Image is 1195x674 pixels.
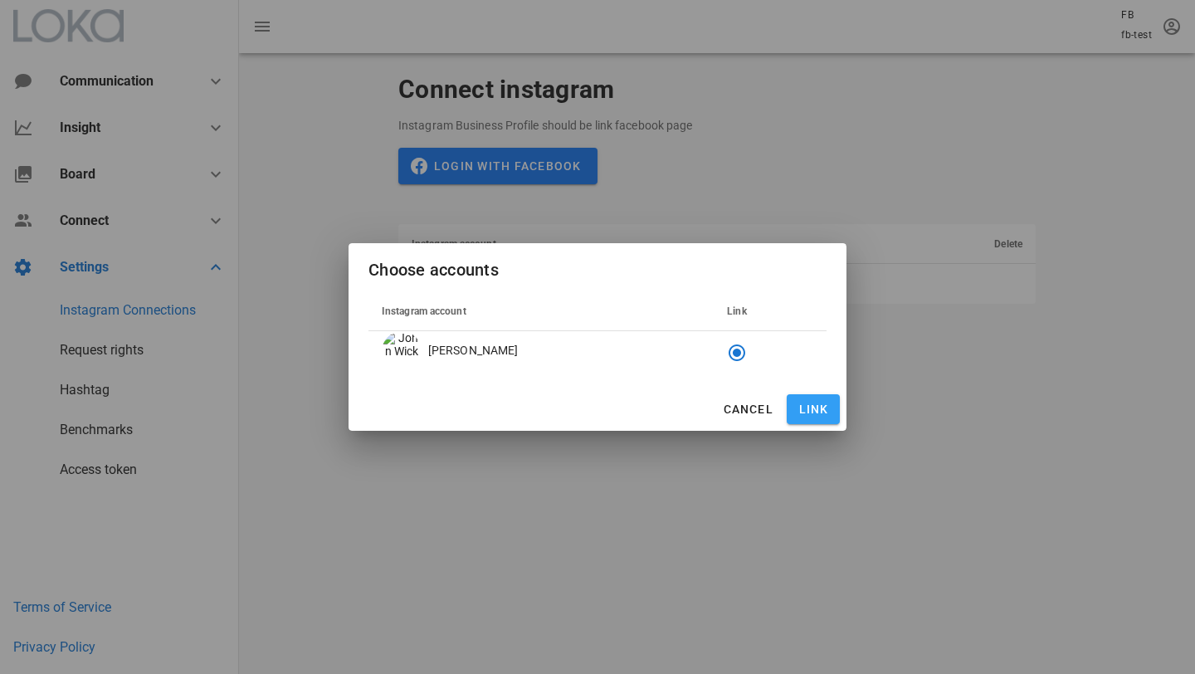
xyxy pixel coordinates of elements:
[368,331,714,371] td: [PERSON_NAME]
[727,305,746,317] span: Link
[715,394,780,424] button: Cancel
[349,243,846,291] div: Choose accounts
[382,331,422,371] img: John Wick
[787,394,840,424] button: Link
[368,291,714,331] th: Instagram account
[714,291,827,331] th: Link
[382,305,466,317] span: Instagram account
[722,403,773,416] span: Cancel
[793,403,833,416] span: Link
